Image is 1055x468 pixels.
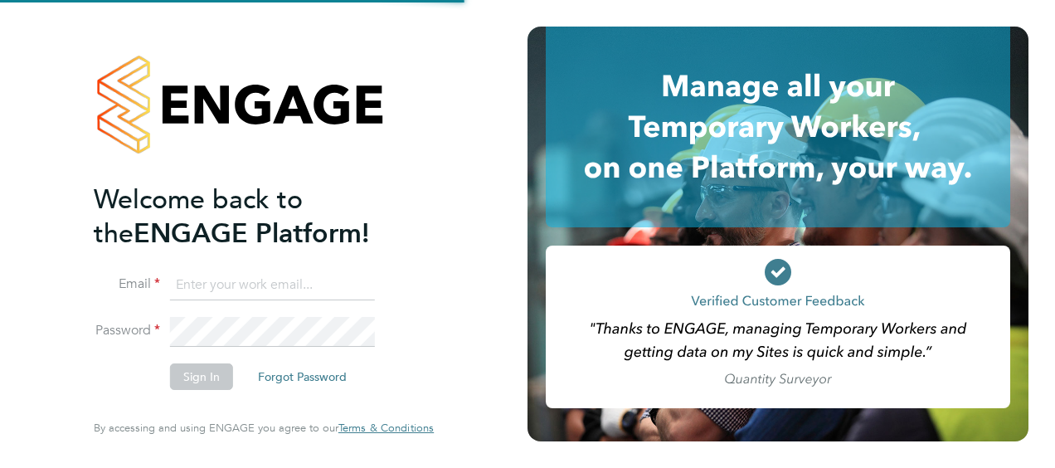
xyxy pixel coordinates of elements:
span: Terms & Conditions [338,421,434,435]
h2: ENGAGE Platform! [94,183,417,251]
span: By accessing and using ENGAGE you agree to our [94,421,434,435]
a: Terms & Conditions [338,422,434,435]
input: Enter your work email... [170,271,375,300]
label: Password [94,322,160,339]
button: Sign In [170,363,233,390]
label: Email [94,275,160,293]
button: Forgot Password [245,363,360,390]
span: Welcome back to the [94,183,303,250]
